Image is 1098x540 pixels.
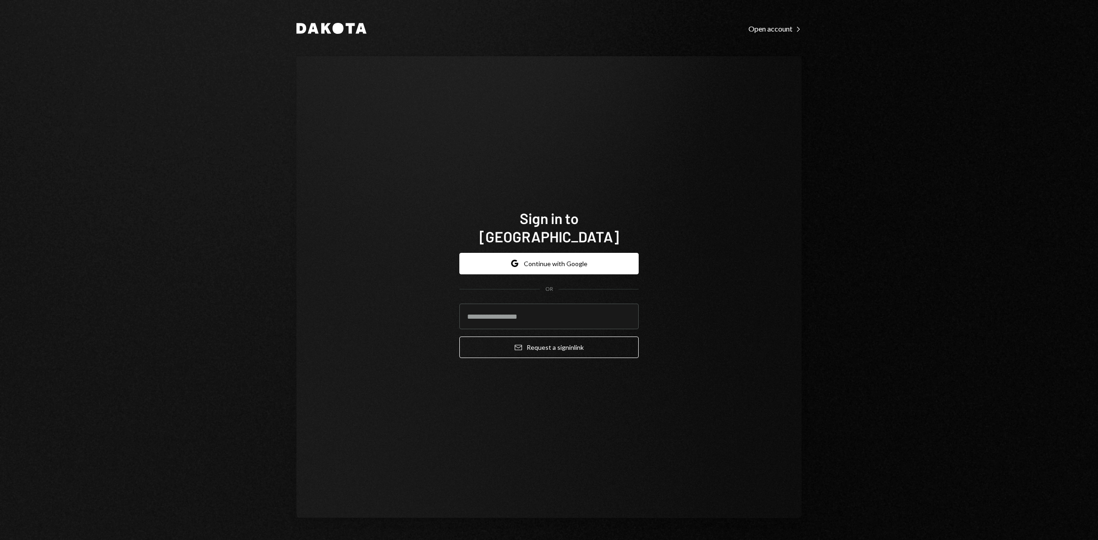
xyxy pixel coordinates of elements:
a: Open account [748,23,802,33]
button: Continue with Google [459,253,639,274]
div: Open account [748,24,802,33]
h1: Sign in to [GEOGRAPHIC_DATA] [459,209,639,246]
div: OR [545,285,553,293]
button: Request a signinlink [459,337,639,358]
